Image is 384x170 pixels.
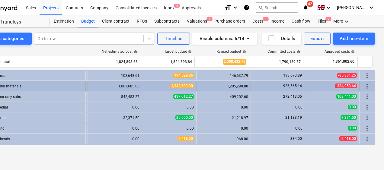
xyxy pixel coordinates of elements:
span: -334,953.64 [335,83,357,88]
span: More actions [363,114,371,121]
span: 1 [206,17,213,21]
span: 0.00 [348,105,357,109]
div: 1,790,159.57 [251,57,301,67]
span: 21,183.19 [285,115,302,120]
i: format_size [224,4,232,11]
div: 409,202.60 [199,95,248,99]
button: Add line-item [333,33,375,45]
div: Approved costs [325,49,355,54]
span: 926,565.14 [283,84,302,88]
iframe: Chat Widget [354,141,384,170]
span: 108,441.00 [336,94,357,99]
div: Costs [249,15,267,27]
span: help [241,50,246,54]
a: Purchase orders [211,15,249,27]
div: Net estimated cost [102,49,137,54]
span: help [187,50,192,54]
div: 545,453.27 [90,95,139,99]
div: 0.00 [199,126,248,131]
span: 1,361,002.60 [332,59,355,64]
span: 0.00 [348,126,357,131]
a: Budget [78,15,98,27]
div: Timeline [165,35,182,42]
a: Costs1 [249,15,267,27]
a: Income [267,15,288,27]
button: Visible columns:6/14 [192,33,257,45]
div: 146,637.79 [199,74,248,78]
span: More actions [363,72,371,79]
span: 133,673.89 [283,73,302,77]
div: 1,824,893.84 [143,57,192,67]
button: Export [304,33,331,45]
div: Add line-item [340,35,368,42]
span: search [258,5,263,10]
div: 0.00 [145,126,194,131]
span: 2 [325,17,331,21]
i: keyboard_arrow_down [343,18,350,25]
span: More actions [363,125,371,132]
div: 1,007,685.66 [90,84,139,88]
a: RFQs [133,15,151,27]
a: Estimation [50,15,78,27]
span: 7,371.50 [341,115,357,120]
div: 32,371.50 [90,116,139,120]
a: Cash flow [288,15,314,27]
div: 0.00 [90,105,139,109]
div: Valuations [183,15,211,27]
div: 0.00 [90,137,139,141]
span: help [296,50,300,54]
div: 0.00 [253,126,302,131]
i: notifications [303,4,309,11]
div: 21,218.97 [199,116,248,120]
span: 194,529.86 [173,73,194,78]
span: 25,000.00 [175,115,194,120]
i: keyboard_arrow_down [368,4,375,11]
span: 272,413.05 [283,94,302,99]
div: 0.00 [253,105,302,109]
span: [PERSON_NAME] [337,5,367,10]
span: More actions [363,104,371,111]
span: help [350,50,355,54]
div: Files [314,15,330,27]
button: Timeline [157,33,190,45]
span: More actions [363,135,371,143]
span: 1 [263,17,269,21]
div: 968.00 [199,137,248,141]
a: Files2 [314,15,330,27]
div: 0.00 [199,105,248,109]
div: Details [268,35,295,42]
div: Target budget [164,49,192,54]
span: help [133,50,137,54]
span: 2,008,432.76 [223,59,246,65]
i: keyboard_arrow_down [232,4,239,11]
div: Export [310,35,324,42]
a: Subcontracts [151,15,183,27]
i: Knowledge base [244,4,250,11]
div: More [330,15,354,27]
span: -85,881.25 [337,73,357,78]
span: 334.00 [290,137,302,141]
div: 0.00 [145,105,194,109]
span: 1,342,639.30 [170,83,194,88]
div: Committed costs [267,49,300,54]
div: 1,205,298.88 [199,84,248,88]
div: Visible columns : 6/14 [200,35,250,42]
button: Details [262,33,301,45]
a: Client contract [98,15,133,27]
span: More actions [363,93,371,100]
span: 8 [174,4,180,8]
span: -2,418.00 [339,136,357,141]
span: 42 [307,1,313,7]
div: 108,648.61 [90,74,139,78]
span: 2,418.00 [178,136,194,141]
span: More actions [363,83,371,90]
